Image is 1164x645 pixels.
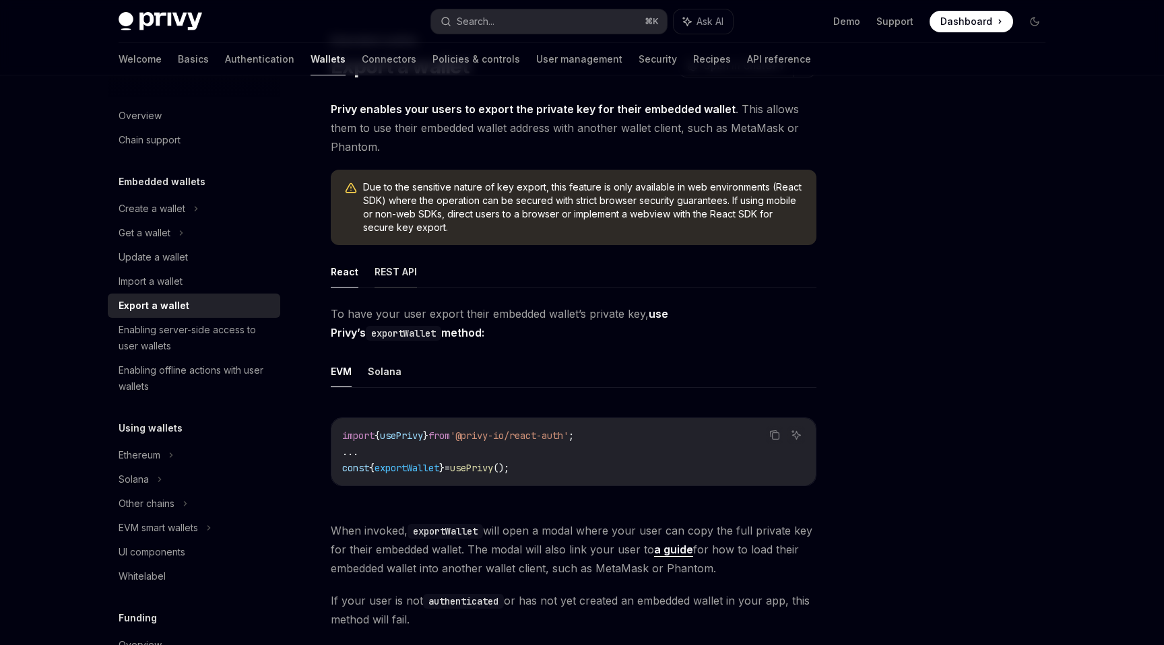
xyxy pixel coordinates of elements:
a: Import a wallet [108,269,280,294]
div: Whitelabel [119,568,166,584]
code: authenticated [423,594,504,609]
span: '@privy-io/react-auth' [450,430,569,442]
h5: Funding [119,610,157,626]
a: Enabling server-side access to user wallets [108,318,280,358]
a: Basics [178,43,209,75]
span: import [342,430,375,442]
a: Support [876,15,913,28]
span: ; [569,430,574,442]
span: Due to the sensitive nature of key export, this feature is only available in web environments (Re... [363,180,803,234]
span: exportWallet [375,462,439,474]
span: from [428,430,450,442]
span: . This allows them to use their embedded wallet address with another wallet client, such as MetaM... [331,100,816,156]
a: Security [639,43,677,75]
strong: Privy enables your users to export the private key for their embedded wallet [331,102,736,116]
span: const [342,462,369,474]
img: dark logo [119,12,202,31]
a: API reference [747,43,811,75]
span: { [375,430,380,442]
a: Whitelabel [108,564,280,588]
a: Authentication [225,43,294,75]
div: Other chains [119,496,174,512]
code: exportWallet [366,326,441,341]
span: = [445,462,450,474]
span: usePrivy [450,462,493,474]
div: Import a wallet [119,273,183,290]
code: exportWallet [408,524,483,539]
span: If your user is not or has not yet created an embedded wallet in your app, this method will fail. [331,591,816,629]
a: Enabling offline actions with user wallets [108,358,280,399]
h5: Using wallets [119,420,183,436]
a: Recipes [693,43,731,75]
div: Solana [119,471,149,487]
a: UI components [108,540,280,564]
div: Create a wallet [119,201,185,217]
button: Search...⌘K [431,9,667,34]
div: Chain support [119,132,181,148]
div: Search... [457,13,494,30]
div: UI components [119,544,185,560]
button: Ask AI [787,426,805,444]
button: EVM [331,355,352,387]
a: Demo [833,15,860,28]
div: Ethereum [119,447,160,463]
a: Policies & controls [432,43,520,75]
div: Get a wallet [119,225,170,241]
a: User management [536,43,622,75]
button: Toggle dark mode [1024,11,1045,32]
button: Copy the contents from the code block [766,426,783,444]
span: { [369,462,375,474]
div: Enabling server-side access to user wallets [119,322,272,354]
button: Solana [368,355,401,387]
a: Wallets [311,43,346,75]
span: } [423,430,428,442]
div: Overview [119,108,162,124]
span: Ask AI [697,15,723,28]
span: ... [342,446,358,458]
a: Export a wallet [108,294,280,318]
span: To have your user export their embedded wallet’s private key, [331,304,816,342]
span: } [439,462,445,474]
div: Enabling offline actions with user wallets [119,362,272,395]
div: EVM smart wallets [119,520,198,536]
span: Dashboard [940,15,992,28]
span: When invoked, will open a modal where your user can copy the full private key for their embedded ... [331,521,816,578]
a: Dashboard [930,11,1013,32]
span: (); [493,462,509,474]
a: a guide [654,543,693,557]
a: Welcome [119,43,162,75]
button: React [331,256,358,287]
button: Ask AI [674,9,733,34]
a: Connectors [362,43,416,75]
a: Update a wallet [108,245,280,269]
div: Export a wallet [119,298,189,314]
h5: Embedded wallets [119,174,205,190]
a: Chain support [108,128,280,152]
span: ⌘ K [645,16,659,27]
span: usePrivy [380,430,423,442]
div: Update a wallet [119,249,188,265]
svg: Warning [344,182,358,195]
button: REST API [375,256,417,287]
a: Overview [108,104,280,128]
